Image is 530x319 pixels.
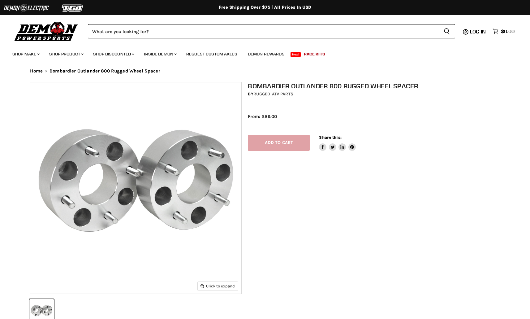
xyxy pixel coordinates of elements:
span: From: $89.00 [248,114,277,119]
button: Search [439,24,455,38]
a: Demon Rewards [243,48,289,60]
span: Bombardier Outlander 800 Rugged Wheel Spacer [50,68,160,74]
ul: Main menu [8,45,513,60]
span: $0.00 [501,28,515,34]
span: Click to expand [200,284,235,288]
img: Bombardier Outlander 800 Rugged Wheel Spacer [30,82,241,294]
a: Home [30,68,43,74]
a: Inside Demon [139,48,180,60]
nav: Breadcrumbs [18,68,513,74]
h1: Bombardier Outlander 800 Rugged Wheel Spacer [248,82,506,90]
span: New! [291,52,301,57]
img: Demon Powersports [12,20,80,42]
aside: Share this: [319,135,356,151]
a: Shop Product [45,48,87,60]
a: Rugged ATV Parts [253,91,293,97]
button: Click to expand [198,282,238,290]
a: Log in [467,29,489,34]
img: Demon Electric Logo 2 [3,2,50,14]
form: Product [88,24,455,38]
a: Request Custom Axles [182,48,242,60]
img: TGB Logo 2 [50,2,96,14]
a: $0.00 [489,27,518,36]
a: Race Kits [299,48,330,60]
a: Shop Make [8,48,43,60]
div: Free Shipping Over $75 | All Prices In USD [18,5,513,10]
span: Log in [470,28,486,35]
input: Search [88,24,439,38]
span: Share this: [319,135,341,140]
a: Shop Discounted [88,48,138,60]
div: by [248,91,506,98]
